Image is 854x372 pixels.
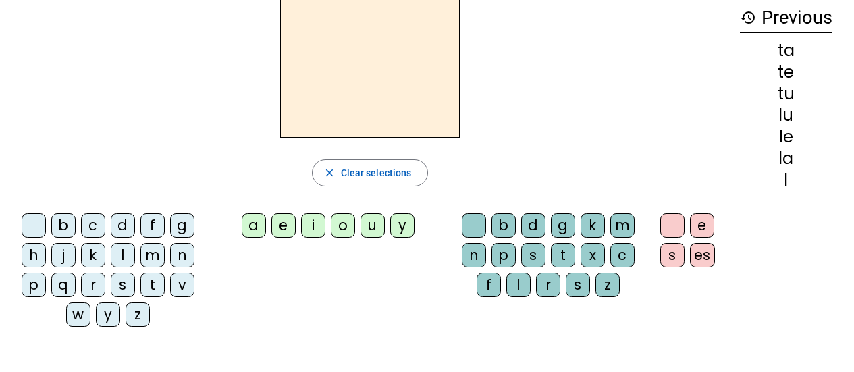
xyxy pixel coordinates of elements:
[521,213,545,238] div: d
[740,43,832,59] div: ta
[595,273,620,297] div: z
[170,273,194,297] div: v
[551,213,575,238] div: g
[740,9,756,26] mat-icon: history
[740,3,832,33] h3: Previous
[51,213,76,238] div: b
[477,273,501,297] div: f
[312,159,429,186] button: Clear selections
[140,213,165,238] div: f
[341,165,412,181] span: Clear selections
[581,243,605,267] div: x
[66,302,90,327] div: w
[740,129,832,145] div: le
[111,273,135,297] div: s
[22,243,46,267] div: h
[690,243,715,267] div: es
[111,213,135,238] div: d
[390,213,415,238] div: y
[242,213,266,238] div: a
[331,213,355,238] div: o
[740,151,832,167] div: la
[323,167,336,179] mat-icon: close
[140,243,165,267] div: m
[361,213,385,238] div: u
[51,243,76,267] div: j
[610,213,635,238] div: m
[581,213,605,238] div: k
[740,64,832,80] div: te
[660,243,685,267] div: s
[96,302,120,327] div: y
[462,243,486,267] div: n
[521,243,545,267] div: s
[22,273,46,297] div: p
[536,273,560,297] div: r
[111,243,135,267] div: l
[491,243,516,267] div: p
[506,273,531,297] div: l
[740,172,832,188] div: l
[301,213,325,238] div: i
[740,107,832,124] div: lu
[170,243,194,267] div: n
[81,243,105,267] div: k
[51,273,76,297] div: q
[610,243,635,267] div: c
[140,273,165,297] div: t
[740,86,832,102] div: tu
[170,213,194,238] div: g
[551,243,575,267] div: t
[271,213,296,238] div: e
[566,273,590,297] div: s
[81,273,105,297] div: r
[491,213,516,238] div: b
[81,213,105,238] div: c
[690,213,714,238] div: e
[126,302,150,327] div: z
